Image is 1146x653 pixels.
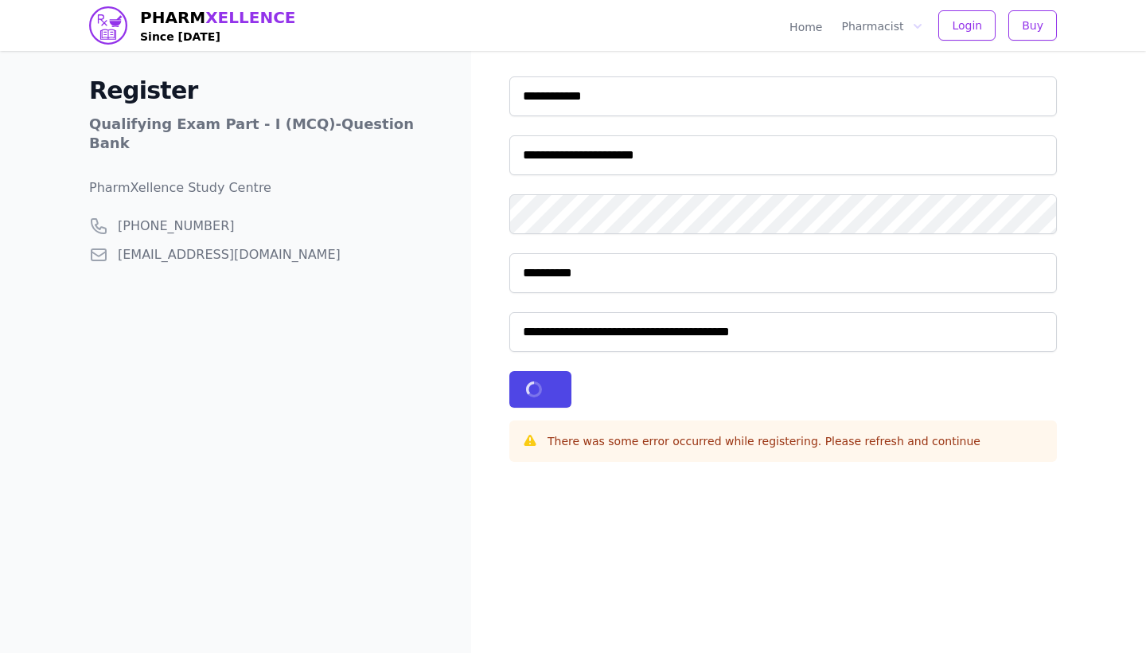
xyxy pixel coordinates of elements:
[548,433,980,449] p: There was some error occurred while registering. Please refresh and continue
[118,245,341,264] span: [EMAIL_ADDRESS][DOMAIN_NAME]
[89,115,433,153] p: Qualifying Exam Part - I (MCQ) - Question Bank
[140,29,296,45] h4: Since [DATE]
[89,6,127,45] img: PharmXellence logo
[89,178,433,197] p: PharmXellence Study Centre
[938,10,996,41] button: Login
[140,6,296,29] span: PHARM
[118,217,235,236] span: [PHONE_NUMBER]
[205,8,295,27] span: XELLENCE
[1008,10,1057,41] button: Buy
[952,18,982,33] span: Login
[786,16,825,35] a: Home
[838,15,926,36] button: Pharmacist
[1022,18,1043,33] span: Buy
[89,76,433,105] h2: Register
